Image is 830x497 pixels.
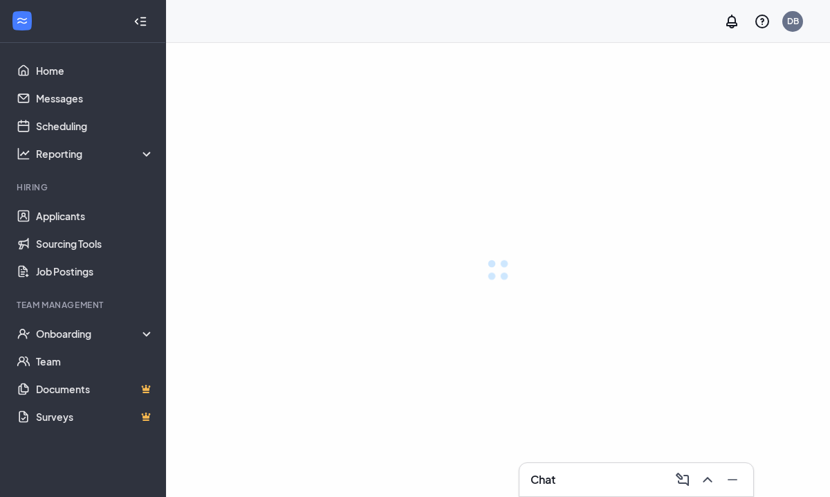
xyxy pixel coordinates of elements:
[133,15,147,28] svg: Collapse
[15,14,29,28] svg: WorkstreamLogo
[17,181,151,193] div: Hiring
[36,84,154,112] a: Messages
[36,147,155,161] div: Reporting
[723,13,740,30] svg: Notifications
[17,147,30,161] svg: Analysis
[695,469,717,491] button: ChevronUp
[670,469,692,491] button: ComposeMessage
[36,375,154,403] a: DocumentsCrown
[36,347,154,375] a: Team
[531,472,555,487] h3: Chat
[17,327,30,341] svg: UserCheck
[17,299,151,311] div: Team Management
[36,230,154,257] a: Sourcing Tools
[699,471,716,488] svg: ChevronUp
[36,403,154,431] a: SurveysCrown
[754,13,771,30] svg: QuestionInfo
[36,202,154,230] a: Applicants
[787,15,799,27] div: DB
[674,471,691,488] svg: ComposeMessage
[36,327,155,341] div: Onboarding
[36,257,154,285] a: Job Postings
[720,469,742,491] button: Minimize
[36,112,154,140] a: Scheduling
[36,57,154,84] a: Home
[724,471,741,488] svg: Minimize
